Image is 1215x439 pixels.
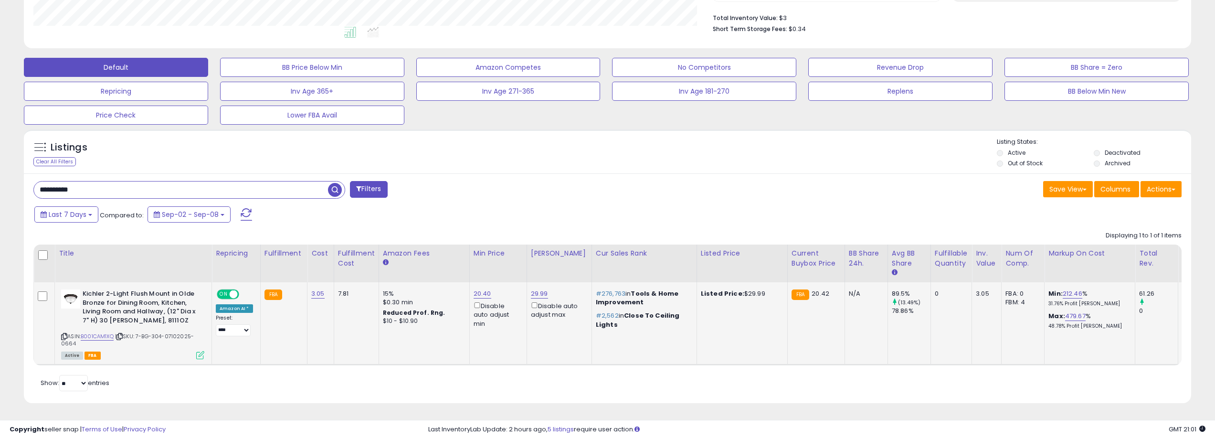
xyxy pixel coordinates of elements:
[898,299,920,306] small: (13.49%)
[997,138,1191,147] p: Listing States:
[789,24,806,33] span: $0.34
[812,289,829,298] span: 20.42
[1045,245,1135,282] th: The percentage added to the cost of goods (COGS) that forms the calculator for Min & Max prices.
[1139,248,1174,268] div: Total Rev.
[416,58,601,77] button: Amazon Competes
[892,307,930,315] div: 78.86%
[24,82,208,101] button: Repricing
[849,248,884,268] div: BB Share 24h.
[1048,311,1065,321] b: Max:
[83,289,199,327] b: Kichler 2-Light Flush Mount in Olde Bronze for Dining Room, Kitchen, Living Room and Hallway, (12...
[41,378,109,387] span: Show: entries
[701,289,780,298] div: $29.99
[1139,307,1178,315] div: 0
[612,58,796,77] button: No Competitors
[1169,425,1205,434] span: 2025-09-16 21:01 GMT
[383,289,462,298] div: 15%
[808,82,993,101] button: Replens
[81,332,114,341] a: B001CAM1XQ
[264,289,282,300] small: FBA
[124,425,166,434] a: Privacy Policy
[1005,248,1040,268] div: Num of Comp.
[1065,311,1086,321] a: 479.67
[808,58,993,77] button: Revenue Drop
[383,298,462,307] div: $0.30 min
[416,82,601,101] button: Inv Age 271-365
[531,248,588,258] div: [PERSON_NAME]
[383,309,445,317] b: Reduced Prof. Rng.
[596,248,693,258] div: Cur Sales Rank
[1106,231,1182,240] div: Displaying 1 to 1 of 1 items
[892,289,930,298] div: 89.5%
[34,206,98,223] button: Last 7 Days
[701,289,744,298] b: Listed Price:
[713,11,1174,23] li: $3
[713,25,787,33] b: Short Term Storage Fees:
[311,289,325,299] a: 3.05
[216,304,253,313] div: Amazon AI *
[1048,289,1063,298] b: Min:
[10,425,166,434] div: seller snap | |
[51,141,87,154] h5: Listings
[1094,181,1139,197] button: Columns
[1100,184,1130,194] span: Columns
[383,317,462,325] div: $10 - $10.90
[531,300,584,319] div: Disable auto adjust max
[1048,312,1128,330] div: %
[216,248,256,258] div: Repricing
[100,211,144,220] span: Compared to:
[531,289,548,299] a: 29.99
[238,290,253,299] span: OFF
[383,248,465,258] div: Amazon Fees
[935,289,964,298] div: 0
[162,210,219,219] span: Sep-02 - Sep-08
[1043,181,1093,197] button: Save View
[61,352,83,360] span: All listings currently available for purchase on Amazon
[49,210,86,219] span: Last 7 Days
[849,289,880,298] div: N/A
[10,425,44,434] strong: Copyright
[1063,289,1082,299] a: 212.46
[596,289,625,298] span: #276,763
[1048,323,1128,330] p: 48.78% Profit [PERSON_NAME]
[61,332,194,347] span: | SKU: 7-BG-304-07102025-0664
[148,206,231,223] button: Sep-02 - Sep-08
[383,258,389,267] small: Amazon Fees.
[701,248,783,258] div: Listed Price
[428,425,1205,434] div: Last InventoryLab Update: 2 hours ago, require user action.
[82,425,122,434] a: Terms of Use
[792,289,809,300] small: FBA
[338,248,375,268] div: Fulfillment Cost
[1008,149,1025,157] label: Active
[612,82,796,101] button: Inv Age 181-270
[474,289,491,299] a: 20.40
[218,290,230,299] span: ON
[1004,82,1189,101] button: BB Below Min New
[976,248,997,268] div: Inv. value
[1008,159,1043,167] label: Out of Stock
[350,181,387,198] button: Filters
[24,58,208,77] button: Default
[220,58,404,77] button: BB Price Below Min
[1048,300,1128,307] p: 31.76% Profit [PERSON_NAME]
[596,289,689,307] p: in
[474,300,519,328] div: Disable auto adjust min
[1048,289,1128,307] div: %
[548,425,574,434] a: 5 listings
[792,248,841,268] div: Current Buybox Price
[33,157,76,166] div: Clear All Filters
[713,14,778,22] b: Total Inventory Value:
[220,82,404,101] button: Inv Age 365+
[24,106,208,125] button: Price Check
[61,289,80,309] img: 21o+gMrH-uL._SL40_.jpg
[976,289,994,298] div: 3.05
[1105,159,1130,167] label: Archived
[216,315,253,336] div: Preset:
[59,248,208,258] div: Title
[596,311,689,329] p: in
[61,289,204,358] div: ASIN:
[474,248,523,258] div: Min Price
[264,248,303,258] div: Fulfillment
[1005,298,1037,307] div: FBM: 4
[311,248,330,258] div: Cost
